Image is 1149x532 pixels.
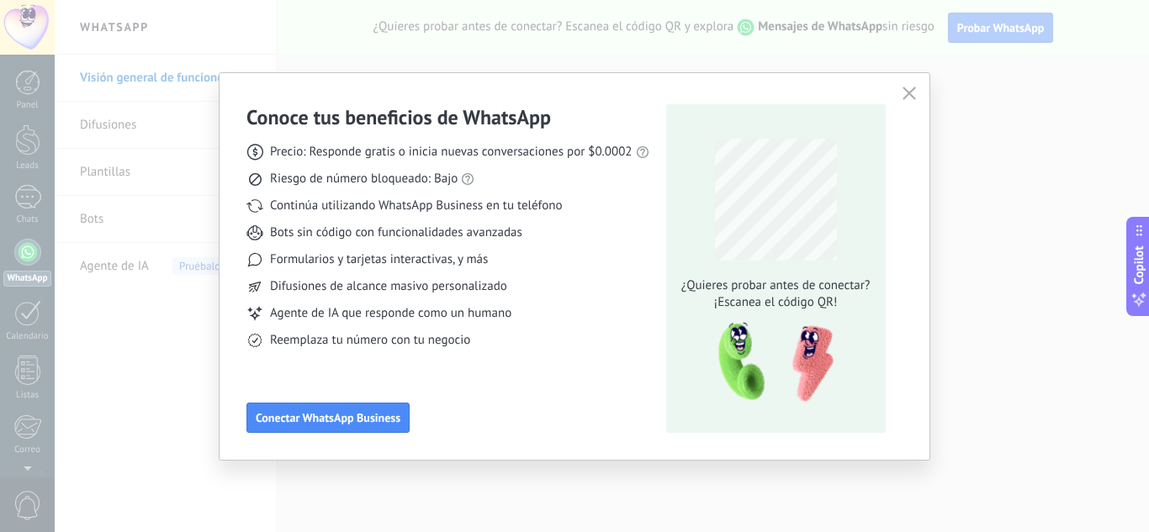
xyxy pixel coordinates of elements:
span: Reemplaza tu número con tu negocio [270,332,470,349]
span: Difusiones de alcance masivo personalizado [270,278,507,295]
span: Continúa utilizando WhatsApp Business en tu teléfono [270,198,562,214]
span: Bots sin código con funcionalidades avanzadas [270,224,522,241]
span: Formularios y tarjetas interactivas, y más [270,251,488,268]
img: qr-pic-1x.png [704,318,837,408]
span: Copilot [1130,245,1147,284]
span: ¿Quieres probar antes de conectar? [676,277,875,294]
span: ¡Escanea el código QR! [676,294,875,311]
span: Agente de IA que responde como un humano [270,305,511,322]
span: Riesgo de número bloqueado: Bajo [270,171,458,187]
button: Conectar WhatsApp Business [246,403,410,433]
span: Conectar WhatsApp Business [256,412,400,424]
h3: Conoce tus beneficios de WhatsApp [246,104,551,130]
span: Precio: Responde gratis o inicia nuevas conversaciones por $0.0002 [270,144,633,161]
